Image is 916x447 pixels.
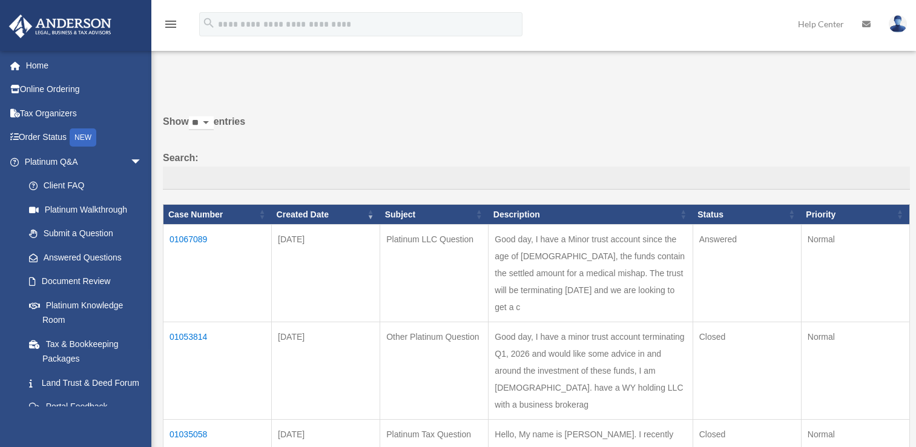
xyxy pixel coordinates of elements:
td: Platinum LLC Question [380,225,489,322]
td: 01067089 [163,225,272,322]
a: Online Ordering [8,78,160,102]
i: menu [163,17,178,31]
select: Showentries [189,116,214,130]
span: arrow_drop_down [130,150,154,174]
td: Other Platinum Question [380,322,489,420]
label: Show entries [163,113,910,142]
a: Tax Organizers [8,101,160,125]
a: Portal Feedback [17,395,154,419]
a: Document Review [17,270,154,294]
img: User Pic [889,15,907,33]
th: Case Number: activate to sort column ascending [163,204,272,225]
td: [DATE] [272,225,380,322]
th: Subject: activate to sort column ascending [380,204,489,225]
th: Priority: activate to sort column ascending [801,204,909,225]
td: Normal [801,322,909,420]
a: Client FAQ [17,174,154,198]
i: search [202,16,216,30]
div: NEW [70,128,96,147]
a: Platinum Knowledge Room [17,293,154,332]
a: Answered Questions [17,245,148,270]
input: Search: [163,167,910,190]
a: Home [8,53,160,78]
th: Description: activate to sort column ascending [489,204,693,225]
a: menu [163,21,178,31]
a: Submit a Question [17,222,154,246]
td: Good day, I have a minor trust account terminating Q1, 2026 and would like some advice in and aro... [489,322,693,420]
td: Answered [693,225,801,322]
td: Closed [693,322,801,420]
img: Anderson Advisors Platinum Portal [5,15,115,38]
td: [DATE] [272,322,380,420]
a: Platinum Walkthrough [17,197,154,222]
th: Created Date: activate to sort column ascending [272,204,380,225]
label: Search: [163,150,910,190]
a: Land Trust & Deed Forum [17,371,154,395]
td: Normal [801,225,909,322]
td: Good day, I have a Minor trust account since the age of [DEMOGRAPHIC_DATA], the funds contain the... [489,225,693,322]
a: Order StatusNEW [8,125,160,150]
a: Tax & Bookkeeping Packages [17,332,154,371]
td: 01053814 [163,322,272,420]
th: Status: activate to sort column ascending [693,204,801,225]
a: Platinum Q&Aarrow_drop_down [8,150,154,174]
